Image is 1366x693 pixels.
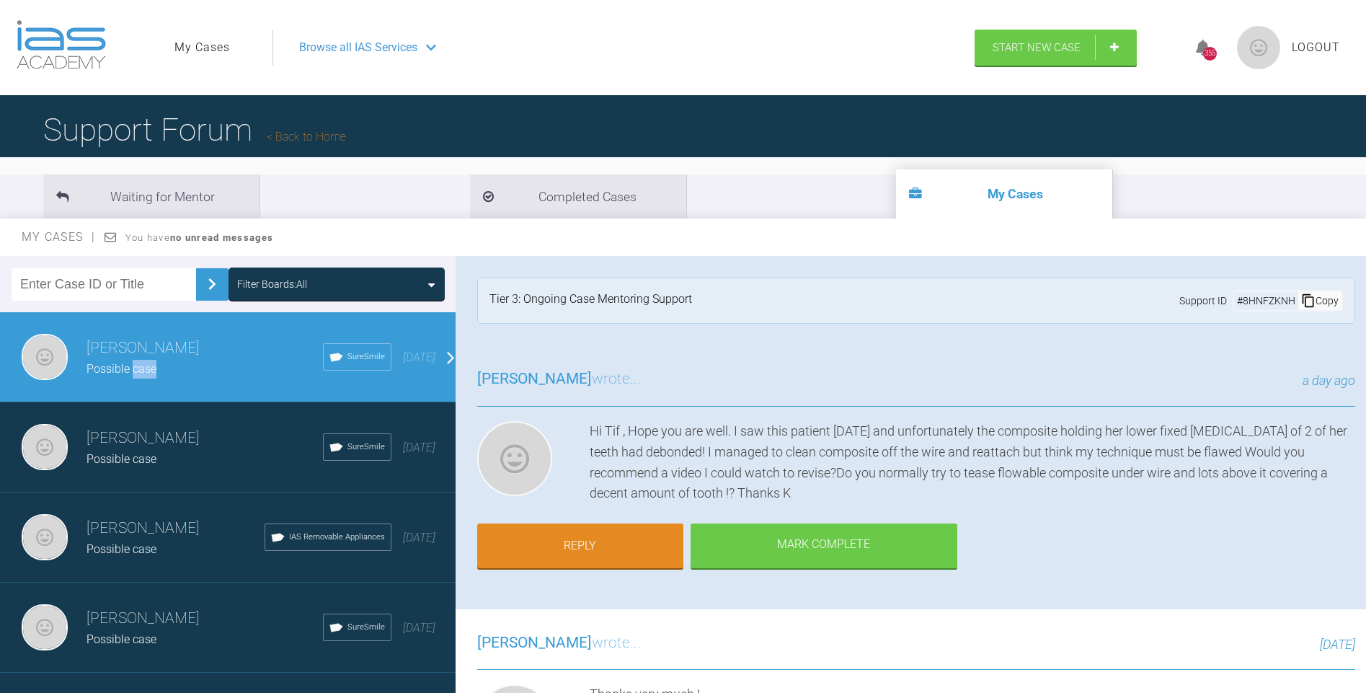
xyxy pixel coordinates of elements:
[17,20,106,69] img: logo-light.3e3ef733.png
[237,276,307,292] div: Filter Boards: All
[347,621,385,634] span: SureSmile
[289,531,385,544] span: IAS Removable Appliances
[489,290,692,312] div: Tier 3: Ongoing Case Mentoring Support
[347,441,385,454] span: SureSmile
[87,452,156,466] span: Possible case
[1292,38,1340,57] a: Logout
[1179,293,1227,309] span: Support ID
[477,421,552,496] img: Katherine Stevenson
[87,426,323,451] h3: [PERSON_NAME]
[477,367,641,392] h3: wrote...
[1234,293,1298,309] div: # 8HNFZKNH
[477,631,641,656] h3: wrote...
[43,175,260,219] li: Waiting for Mentor
[347,350,385,363] span: SureSmile
[590,421,1355,504] div: Hi Tif , Hope you are well. I saw this patient [DATE] and unfortunately the composite holding her...
[87,606,323,631] h3: [PERSON_NAME]
[170,232,273,243] strong: no unread messages
[125,232,273,243] span: You have
[87,336,323,361] h3: [PERSON_NAME]
[477,524,683,568] a: Reply
[200,273,223,296] img: chevronRight.28bd32b0.svg
[403,531,435,544] span: [DATE]
[12,268,196,301] input: Enter Case ID or Title
[1298,291,1341,310] div: Copy
[1303,373,1355,388] span: a day ago
[87,542,156,556] span: Possible case
[87,362,156,376] span: Possible case
[87,516,265,541] h3: [PERSON_NAME]
[1320,637,1355,652] span: [DATE]
[1237,26,1280,69] img: profile.png
[174,38,230,57] a: My Cases
[87,632,156,646] span: Possible case
[975,30,1137,66] a: Start New Case
[477,370,592,387] span: [PERSON_NAME]
[43,105,346,155] h1: Support Forum
[477,634,592,651] span: [PERSON_NAME]
[993,41,1081,54] span: Start New Case
[1203,47,1217,61] div: 355
[299,38,417,57] span: Browse all IAS Services
[22,230,96,244] span: My Cases
[267,130,346,144] a: Back to Home
[691,524,957,568] div: Mark Complete
[403,441,435,454] span: [DATE]
[22,604,68,650] img: Katherine Stevenson
[470,175,686,219] li: Completed Cases
[22,424,68,470] img: Katherine Stevenson
[403,621,435,635] span: [DATE]
[22,334,68,380] img: Katherine Stevenson
[403,350,435,364] span: [DATE]
[896,169,1112,219] li: My Cases
[22,514,68,560] img: Katherine Stevenson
